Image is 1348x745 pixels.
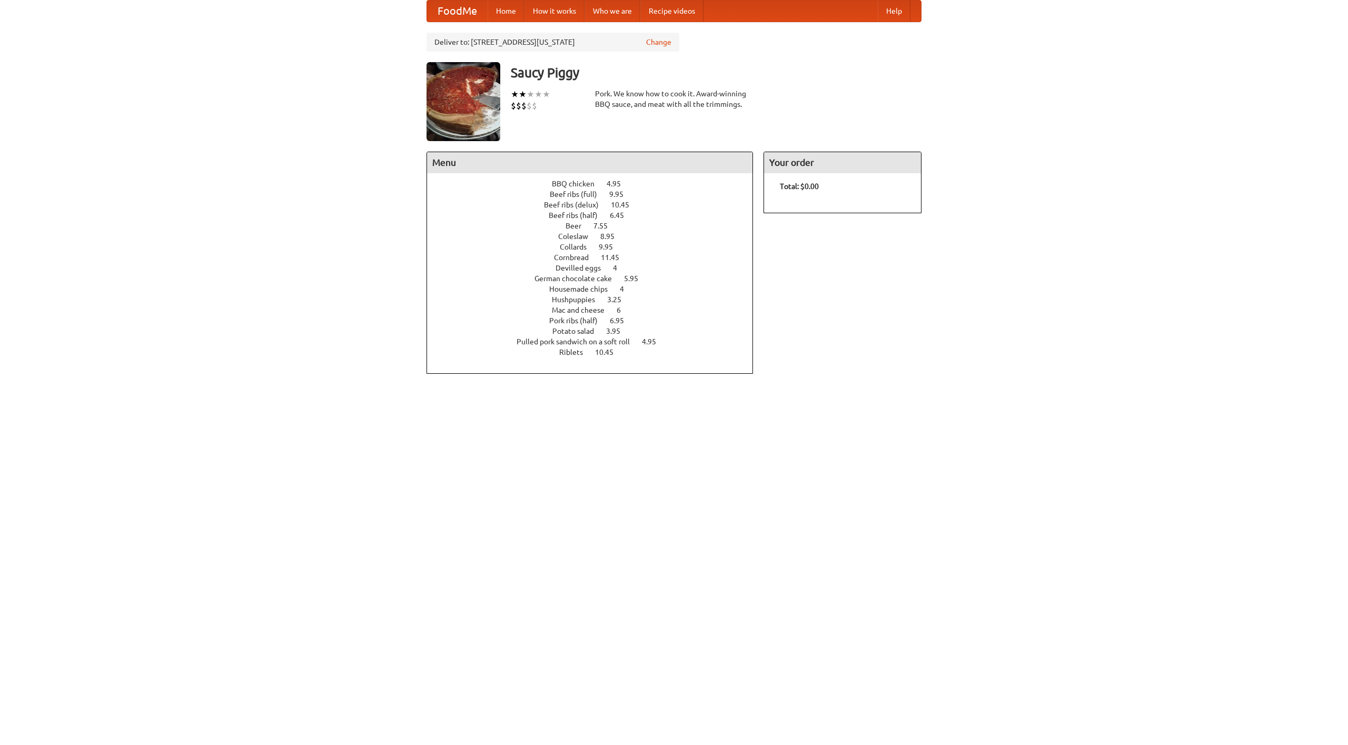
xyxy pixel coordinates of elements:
li: ★ [519,88,527,100]
span: Beef ribs (delux) [544,201,609,209]
span: Hushpuppies [552,295,606,304]
span: Devilled eggs [556,264,611,272]
a: How it works [524,1,584,22]
span: 8.95 [600,232,625,241]
img: angular.jpg [427,62,500,141]
span: German chocolate cake [534,274,622,283]
a: Home [488,1,524,22]
span: 9.95 [599,243,623,251]
span: 3.25 [607,295,632,304]
li: ★ [527,88,534,100]
li: $ [516,100,521,112]
a: Hushpuppies 3.25 [552,295,641,304]
span: Coleslaw [558,232,599,241]
li: $ [521,100,527,112]
h3: Saucy Piggy [511,62,921,83]
span: 10.45 [595,348,624,356]
span: 6.45 [610,211,635,220]
a: Beef ribs (half) 6.45 [549,211,643,220]
li: $ [527,100,532,112]
span: 6.95 [610,316,635,325]
b: Total: $0.00 [780,182,819,191]
h4: Your order [764,152,921,173]
a: Potato salad 3.95 [552,327,640,335]
a: German chocolate cake 5.95 [534,274,658,283]
div: Pork. We know how to cook it. Award-winning BBQ sauce, and meat with all the trimmings. [595,88,753,110]
span: 4 [613,264,628,272]
span: 9.95 [609,190,634,198]
span: Pork ribs (half) [549,316,608,325]
span: Beef ribs (full) [550,190,608,198]
a: Cornbread 11.45 [554,253,639,262]
a: Help [878,1,910,22]
span: 4.95 [642,337,667,346]
a: Mac and cheese 6 [552,306,640,314]
a: Riblets 10.45 [559,348,633,356]
span: Beef ribs (half) [549,211,608,220]
span: BBQ chicken [552,180,605,188]
h4: Menu [427,152,752,173]
li: ★ [542,88,550,100]
span: Collards [560,243,597,251]
a: Pork ribs (half) 6.95 [549,316,643,325]
li: ★ [534,88,542,100]
a: Collards 9.95 [560,243,632,251]
span: Riblets [559,348,593,356]
a: Beef ribs (delux) 10.45 [544,201,649,209]
span: 10.45 [611,201,640,209]
span: 4 [620,285,635,293]
span: Cornbread [554,253,599,262]
span: Beer [566,222,592,230]
a: Coleslaw 8.95 [558,232,634,241]
a: Who we are [584,1,640,22]
a: FoodMe [427,1,488,22]
span: Potato salad [552,327,604,335]
span: 7.55 [593,222,618,230]
a: Beef ribs (full) 9.95 [550,190,643,198]
a: Beer 7.55 [566,222,627,230]
a: Devilled eggs 4 [556,264,637,272]
span: 6 [617,306,631,314]
span: 11.45 [601,253,630,262]
span: 3.95 [606,327,631,335]
a: BBQ chicken 4.95 [552,180,640,188]
div: Deliver to: [STREET_ADDRESS][US_STATE] [427,33,679,52]
span: 5.95 [624,274,649,283]
a: Housemade chips 4 [549,285,643,293]
span: Mac and cheese [552,306,615,314]
span: 4.95 [607,180,631,188]
li: $ [532,100,537,112]
span: Pulled pork sandwich on a soft roll [517,337,640,346]
span: Housemade chips [549,285,618,293]
li: $ [511,100,516,112]
a: Change [646,37,671,47]
a: Pulled pork sandwich on a soft roll 4.95 [517,337,676,346]
li: ★ [511,88,519,100]
a: Recipe videos [640,1,703,22]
